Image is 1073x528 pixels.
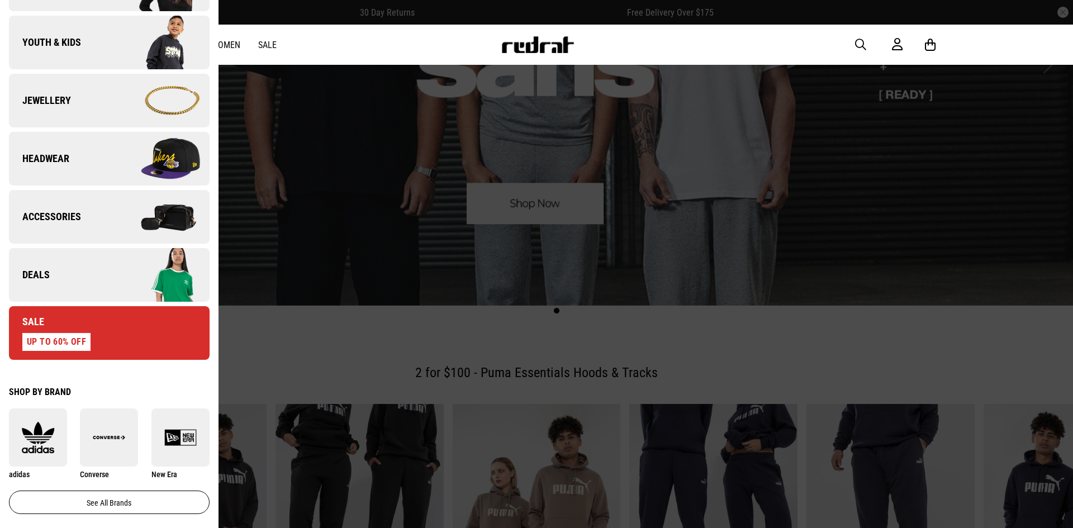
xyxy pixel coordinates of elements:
img: Converse [80,421,138,454]
img: Company [109,247,209,303]
span: Headwear [9,152,69,165]
a: adidas adidas [9,408,67,479]
span: New Era [151,470,177,479]
span: Accessories [9,210,81,223]
img: Company [109,131,209,187]
img: Company [109,189,209,245]
a: Youth & Kids Company [9,16,210,69]
a: Jewellery Company [9,74,210,127]
img: New Era [151,421,210,454]
img: Company [109,73,209,129]
a: See all brands [9,491,210,514]
a: Sale UP TO 60% OFF [9,306,210,360]
img: Redrat logo [501,36,575,53]
img: adidas [9,421,67,454]
a: Accessories Company [9,190,210,244]
span: Converse [80,470,109,479]
div: UP TO 60% OFF [22,333,91,351]
a: Deals Company [9,248,210,302]
a: Headwear Company [9,132,210,185]
button: Open LiveChat chat widget [9,4,42,38]
span: Sale [9,315,44,329]
a: Converse Converse [80,408,138,479]
span: adidas [9,470,30,479]
span: Jewellery [9,94,71,107]
img: Company [109,15,209,70]
span: Deals [9,268,50,282]
a: Women [211,40,240,50]
span: Youth & Kids [9,36,81,49]
div: Shop by Brand [9,387,210,397]
a: New Era New Era [151,408,210,479]
a: Sale [258,40,277,50]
